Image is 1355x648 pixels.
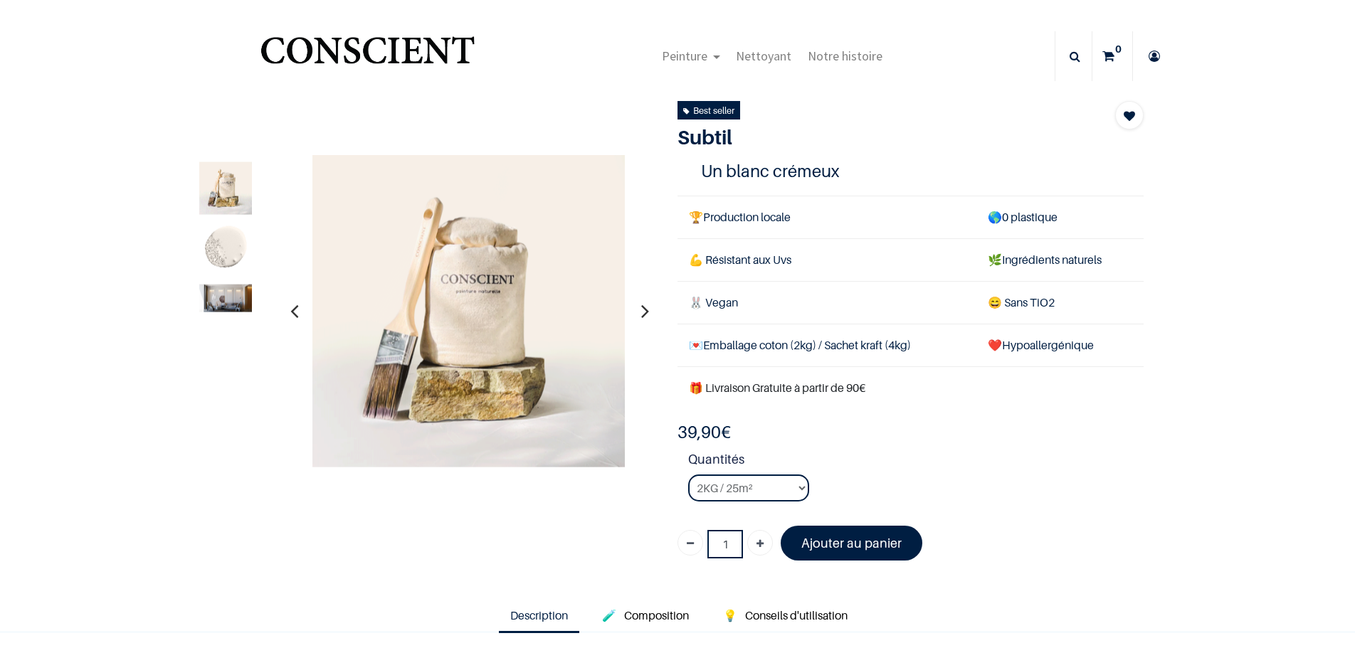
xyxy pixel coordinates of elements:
[688,450,1144,474] strong: Quantités
[781,526,922,561] a: Ajouter au panier
[199,223,252,275] img: Product image
[683,102,734,118] div: Best seller
[677,422,721,442] span: 39,90
[199,161,252,214] img: Product image
[689,253,791,267] span: 💪 Résistant aux Uvs
[736,48,791,64] span: Nettoyant
[976,282,1144,324] td: ans TiO2
[1124,107,1135,124] span: Add to wishlist
[677,324,976,367] td: Emballage coton (2kg) / Sachet kraft (4kg)
[258,28,478,85] a: Logo of Conscient
[689,381,865,395] font: 🎁 Livraison Gratuite à partir de 90€
[689,295,738,309] span: 🐰 Vegan
[976,324,1144,367] td: ❤️Hypoallergénique
[701,160,1121,182] h4: Un blanc crémeux
[1092,31,1132,81] a: 0
[312,154,626,467] img: Product image
[510,608,568,622] span: Description
[689,338,703,352] span: 💌
[988,253,1002,267] span: 🌿
[258,28,478,85] img: Conscient
[745,608,848,622] span: Conseils d'utilisation
[976,238,1144,281] td: Ingrédients naturels
[662,48,707,64] span: Peinture
[801,536,902,551] font: Ajouter au panier
[1115,101,1144,129] button: Add to wishlist
[677,125,1074,149] h1: Subtil
[677,530,703,556] a: Supprimer
[199,284,252,312] img: Product image
[976,196,1144,238] td: 0 plastique
[602,608,616,622] span: 🧪
[677,196,976,238] td: Production locale
[723,608,737,622] span: 💡
[988,210,1002,224] span: 🌎
[689,210,703,224] span: 🏆
[624,608,689,622] span: Composition
[747,530,773,556] a: Ajouter
[988,295,1011,309] span: 😄 S
[677,422,731,442] b: €
[1112,42,1125,56] sup: 0
[808,48,882,64] span: Notre histoire
[653,31,728,81] a: Peinture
